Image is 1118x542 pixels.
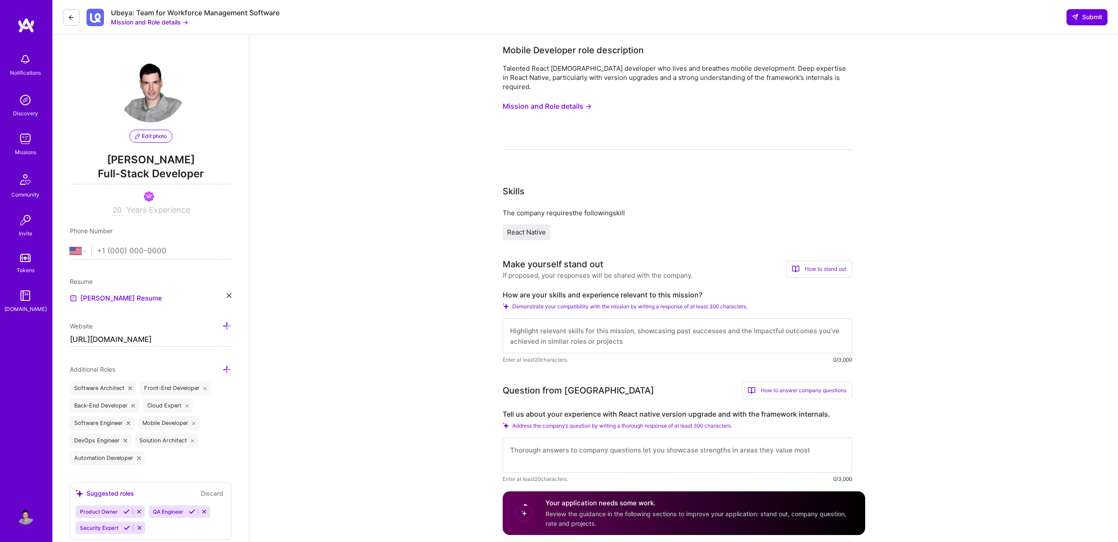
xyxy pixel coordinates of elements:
[136,508,142,515] i: Reject
[503,290,852,300] label: How are your skills and experience relevant to this mission?
[124,525,130,531] i: Accept
[129,130,173,143] button: Edit photo
[136,525,143,531] i: Reject
[70,366,115,373] span: Additional Roles
[14,507,36,525] a: User Avatar
[17,17,35,33] img: logo
[70,293,162,304] a: [PERSON_NAME] Resume
[70,153,231,166] span: [PERSON_NAME]
[135,434,199,448] div: Solution Architect
[70,416,135,430] div: Software Engineer
[507,228,546,236] span: React Native
[140,381,211,395] div: Front-End Developer
[70,381,136,395] div: Software Architect
[503,410,852,419] label: Tell us about your experience with React native version upgrade and with the framework internals.
[128,387,132,390] i: icon Close
[144,191,154,202] img: Been on Mission
[68,14,75,21] i: icon LeftArrowDark
[17,130,34,148] img: teamwork
[1072,13,1102,21] span: Submit
[135,132,167,140] span: Edit photo
[201,508,207,515] i: Reject
[137,456,141,460] i: icon Close
[70,295,77,302] img: Resume
[112,205,123,216] input: XX
[227,293,231,298] i: icon Close
[80,508,118,515] span: Product Owner
[512,422,732,429] span: Address the company’s question by writing a thorough response of at least 300 characters.
[135,134,140,139] i: icon PencilPurple
[17,211,34,229] img: Invite
[503,185,524,198] div: Skills
[1066,9,1108,25] button: Submit
[4,304,47,314] div: [DOMAIN_NAME]
[76,490,83,497] i: icon SuggestedTeams
[833,474,852,483] div: 0/3,000
[124,439,127,442] i: icon Close
[545,499,855,508] h4: Your application needs some work.
[70,322,93,330] span: Website
[97,238,231,264] input: +1 (000) 000-0000
[503,384,654,397] div: Question from [GEOGRAPHIC_DATA]
[742,382,852,399] div: How to answer company questions
[20,254,31,262] img: tokens
[76,489,134,498] div: Suggested roles
[833,355,852,364] div: 0/3,000
[503,258,603,271] div: Make yourself stand out
[204,387,207,390] i: icon Close
[123,508,130,515] i: Accept
[17,266,35,275] div: Tokens
[111,17,188,27] button: Mission and Role details →
[70,451,145,465] div: Automation Developer
[503,474,568,483] span: Enter at least 20 characters.
[138,416,200,430] div: Mobile Developer
[198,488,226,498] button: Discard
[503,208,852,217] div: The company requires the following skill
[189,508,195,515] i: Accept
[10,68,41,77] div: Notifications
[503,355,568,364] span: Enter at least 20 characters.
[503,44,644,57] div: Mobile Developer role description
[80,525,118,531] span: Security Expert
[111,8,279,17] div: Ubeya: Team for Workforce Management Software
[17,91,34,109] img: discovery
[186,404,189,407] i: icon Close
[70,434,131,448] div: DevOps Engineer
[19,229,32,238] div: Invite
[116,52,186,122] img: User Avatar
[70,278,93,285] span: Resume
[17,287,34,304] img: guide book
[545,511,846,527] span: Review the guidance in the following sections to improve your application: stand out, company que...
[503,303,509,309] i: Check
[70,227,113,235] span: Phone Number
[748,387,756,394] i: icon BookOpen
[13,109,38,118] div: Discovery
[11,190,39,199] div: Community
[786,260,852,278] div: How to stand out
[70,166,231,184] span: Full-Stack Developer
[131,404,135,407] i: icon Close
[70,333,231,347] input: http://...
[86,9,104,26] img: Company Logo
[15,169,36,190] img: Community
[192,421,196,425] i: icon Close
[70,399,139,413] div: Back-End Developer
[15,148,36,157] div: Missions
[503,98,592,114] button: Mission and Role details →
[191,439,194,442] i: icon Close
[1072,14,1079,21] i: icon SendLight
[17,507,34,525] img: User Avatar
[153,508,183,515] span: QA Engineer
[503,422,509,428] i: Check
[127,421,130,425] i: icon Close
[143,399,193,413] div: Cloud Expert
[512,303,748,310] span: Demonstrate your compatibility with the mission by writing a response of at least 300 characters.
[503,271,693,280] div: If proposed, your responses will be shared with the company.
[792,265,800,273] i: icon BookOpen
[17,51,34,68] img: bell
[503,64,852,91] div: Talented React [DEMOGRAPHIC_DATA] developer who lives and breathes mobile development. Deep exper...
[126,205,190,214] span: Years Experience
